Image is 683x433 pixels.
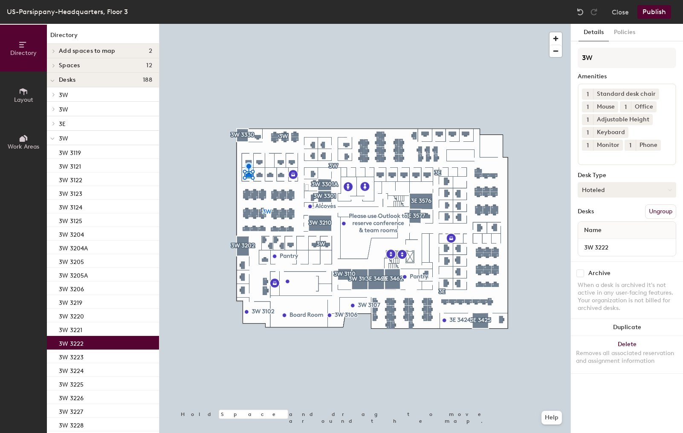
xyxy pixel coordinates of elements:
[59,215,82,225] p: 3W 3125
[578,208,594,215] div: Desks
[59,135,68,142] span: 3W
[636,140,661,151] div: Phone
[59,283,84,293] p: 3W 3206
[593,89,659,100] div: Standard desk chair
[571,319,683,336] button: Duplicate
[59,48,116,54] span: Add spaces to map
[580,223,606,238] span: Name
[47,31,159,44] h1: Directory
[59,324,82,334] p: 3W 3221
[59,270,88,279] p: 3W 3205A
[620,101,631,112] button: 1
[609,24,640,41] button: Policies
[588,270,611,277] div: Archive
[590,8,598,16] img: Redo
[587,115,589,124] span: 1
[59,379,84,388] p: 3W 3225
[587,141,589,150] span: 1
[580,241,674,253] input: Unnamed desk
[579,24,609,41] button: Details
[625,103,627,112] span: 1
[149,48,152,54] span: 2
[146,62,152,69] span: 12
[59,419,84,429] p: 3W 3228
[578,281,676,312] div: When a desk is archived it's not active in any user-facing features. Your organization is not bil...
[582,140,593,151] button: 1
[59,174,82,184] p: 3W 3122
[59,351,84,361] p: 3W 3223
[593,101,618,112] div: Mouse
[571,336,683,373] button: DeleteRemoves all associated reservation and assignment information
[587,103,589,112] span: 1
[578,73,676,80] div: Amenities
[578,182,676,198] button: Hoteled
[612,5,629,19] button: Close
[59,92,68,99] span: 3W
[59,406,83,416] p: 3W 3227
[10,49,37,57] span: Directory
[582,127,593,138] button: 1
[59,201,82,211] p: 3W 3124
[631,101,657,112] div: Office
[645,204,676,219] button: Ungroup
[576,350,678,365] div: Removes all associated reservation and assignment information
[143,77,152,83] span: 188
[582,89,593,100] button: 1
[576,8,585,16] img: Undo
[59,188,82,198] p: 3W 3123
[59,120,66,128] span: 3E
[59,310,84,320] p: 3W 3220
[59,242,88,252] p: 3W 3204A
[582,101,593,112] button: 1
[593,127,628,138] div: Keyboard
[59,161,81,170] p: 3W 3121
[59,62,80,69] span: Spaces
[59,229,84,238] p: 3W 3204
[578,172,676,179] div: Desk Type
[59,392,84,402] p: 3W 3226
[593,140,623,151] div: Monitor
[59,365,84,375] p: 3W 3224
[59,297,82,307] p: 3W 3219
[582,114,593,125] button: 1
[541,411,562,424] button: Help
[59,147,81,157] p: 3W 3119
[8,143,39,150] span: Work Areas
[59,106,68,113] span: 3W
[59,338,84,347] p: 3W 3222
[593,114,653,125] div: Adjustable Height
[59,256,84,266] p: 3W 3205
[14,96,33,103] span: Layout
[59,77,75,83] span: Desks
[629,141,631,150] span: 1
[587,128,589,137] span: 1
[587,90,589,99] span: 1
[7,6,128,17] div: US-Parsippany-Headquarters, Floor 3
[625,140,636,151] button: 1
[637,5,671,19] button: Publish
